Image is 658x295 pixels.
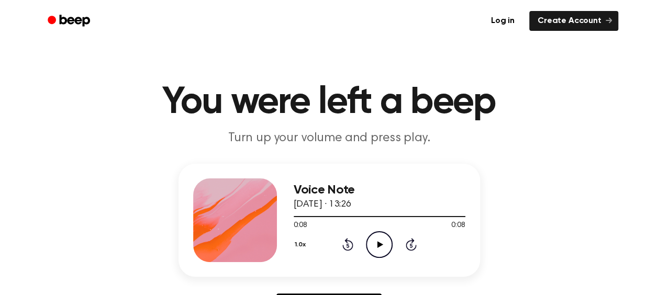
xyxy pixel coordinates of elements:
[294,220,307,231] span: 0:08
[294,236,310,254] button: 1.0x
[294,183,465,197] h3: Voice Note
[128,130,530,147] p: Turn up your volume and press play.
[483,11,523,31] a: Log in
[529,11,618,31] a: Create Account
[40,11,99,31] a: Beep
[451,220,465,231] span: 0:08
[61,84,597,121] h1: You were left a beep
[294,200,351,209] span: [DATE] · 13:26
